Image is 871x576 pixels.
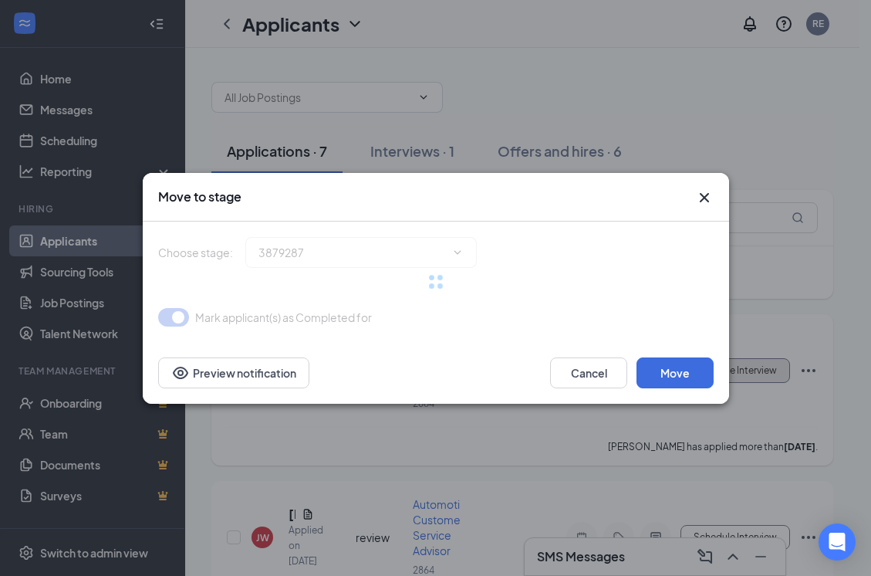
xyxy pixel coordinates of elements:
button: Move [636,357,714,388]
h3: Move to stage [158,188,241,205]
svg: Cross [695,188,714,207]
button: Close [695,188,714,207]
button: Cancel [550,357,627,388]
svg: Eye [171,364,190,382]
button: Preview notificationEye [158,357,309,388]
div: Open Intercom Messenger [819,523,856,561]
